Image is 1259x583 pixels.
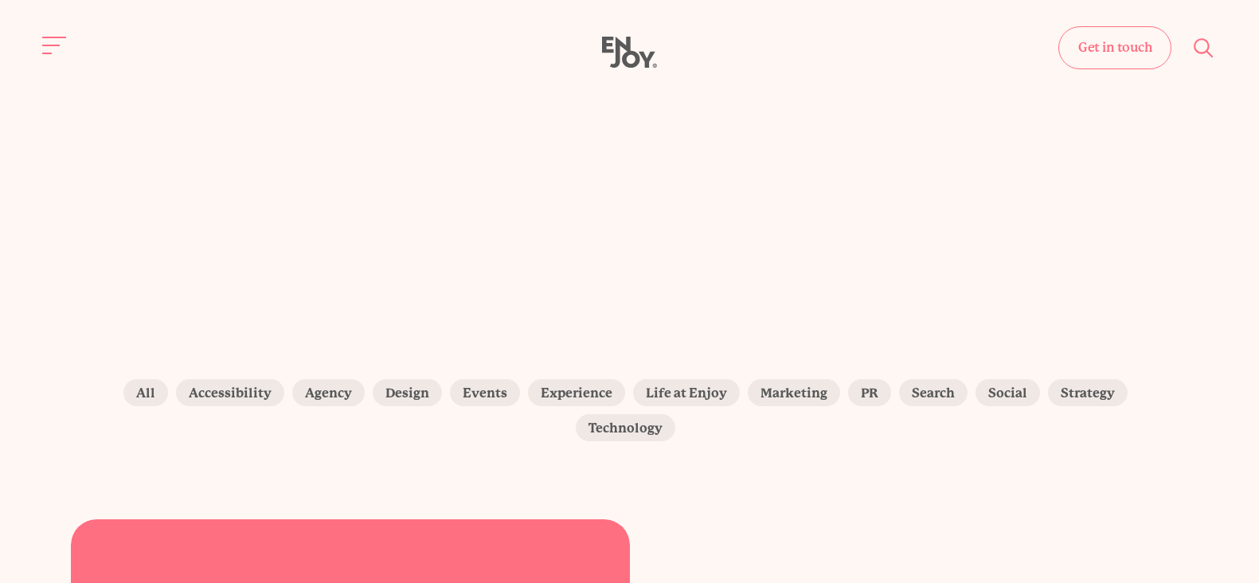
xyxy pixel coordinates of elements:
[123,379,168,406] label: All
[373,379,442,406] label: Design
[38,29,72,62] button: Site navigation
[1048,379,1128,406] label: Strategy
[450,379,520,406] label: Events
[748,379,840,406] label: Marketing
[1058,26,1171,69] a: Get in touch
[576,414,675,441] label: Technology
[176,379,284,406] label: Accessibility
[1187,31,1221,65] button: Site search
[848,379,891,406] label: PR
[528,379,625,406] label: Experience
[292,379,365,406] label: Agency
[633,379,740,406] label: Life at Enjoy
[976,379,1040,406] label: Social
[899,379,968,406] label: Search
